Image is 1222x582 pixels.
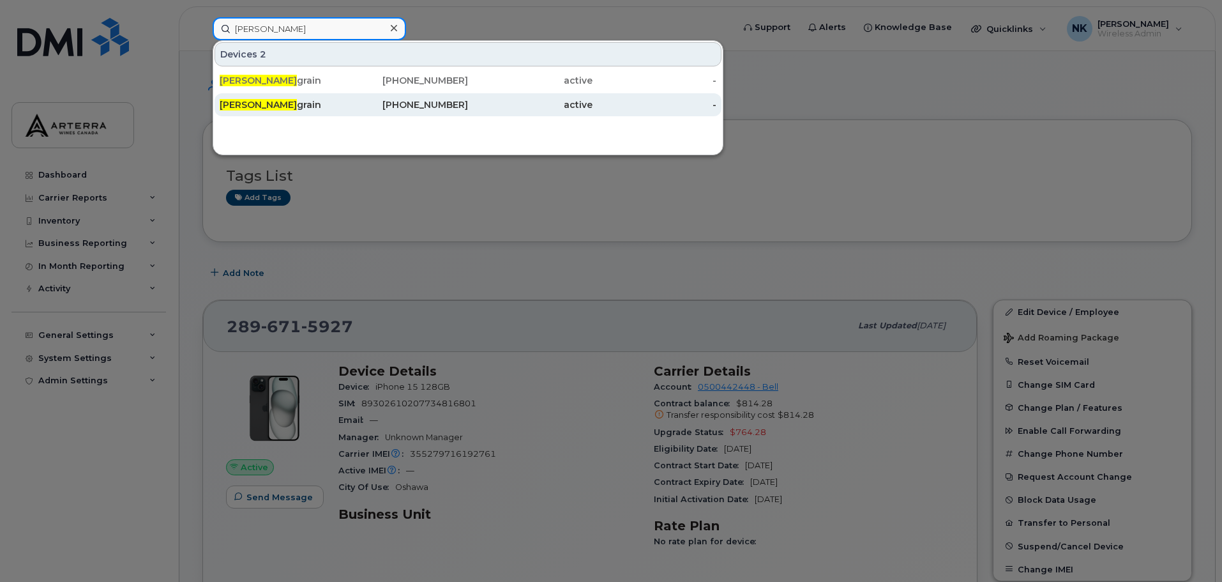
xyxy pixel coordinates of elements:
[220,74,344,87] div: grain
[260,48,266,61] span: 2
[468,98,592,111] div: active
[215,93,721,116] a: [PERSON_NAME]grain[PHONE_NUMBER]active-
[592,98,717,111] div: -
[215,42,721,66] div: Devices
[220,99,297,111] span: [PERSON_NAME]
[592,74,717,87] div: -
[344,98,469,111] div: [PHONE_NUMBER]
[468,74,592,87] div: active
[344,74,469,87] div: [PHONE_NUMBER]
[220,98,344,111] div: grain
[215,69,721,92] a: [PERSON_NAME]grain[PHONE_NUMBER]active-
[220,75,297,86] span: [PERSON_NAME]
